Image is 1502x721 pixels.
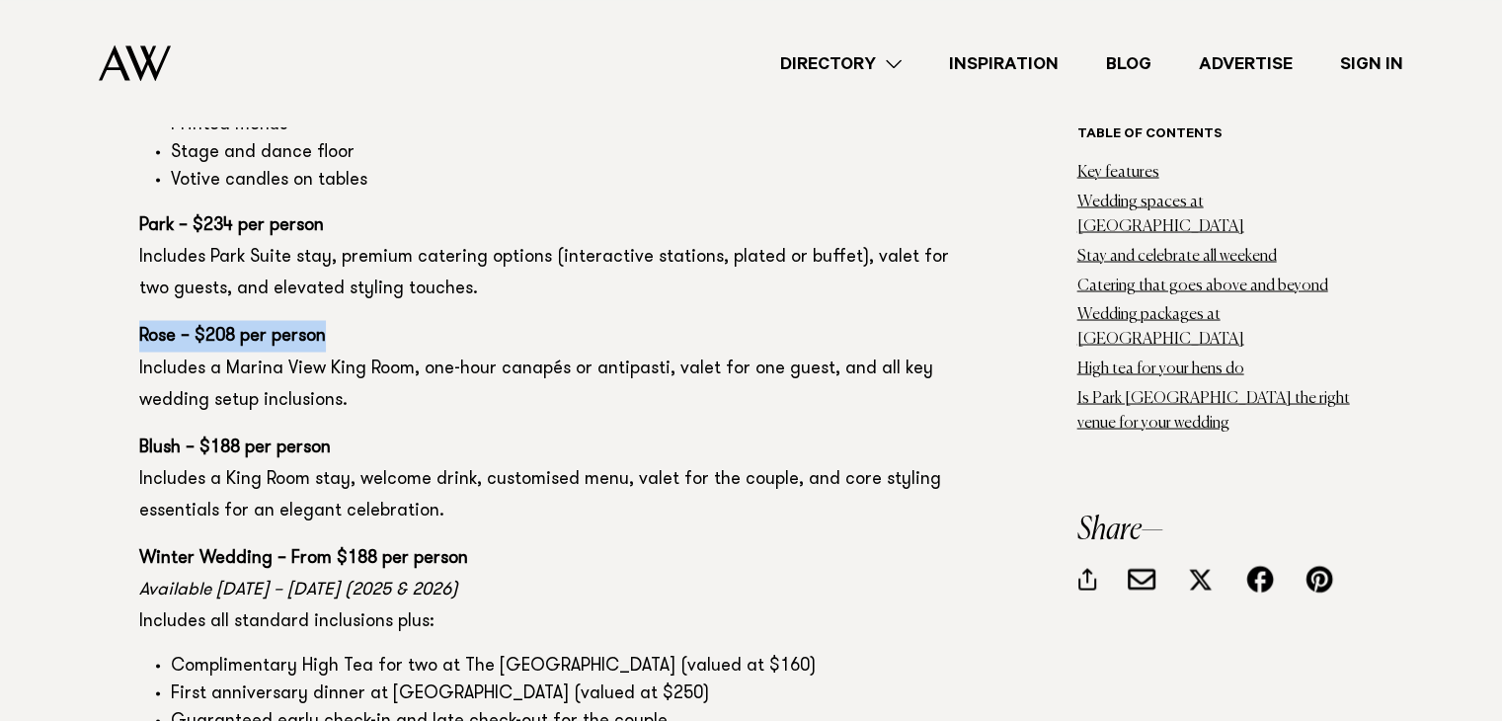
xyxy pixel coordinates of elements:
a: Wedding spaces at [GEOGRAPHIC_DATA] [1077,195,1244,235]
li: Votive candles on tables [171,167,949,195]
li: Stage and dance floor [171,139,949,167]
a: Inspiration [925,50,1082,77]
a: Stay and celebrate all weekend [1077,249,1277,265]
strong: Blush – $188 per person [139,439,331,456]
a: Sign In [1316,50,1427,77]
p: Includes a King Room stay, welcome drink, customised menu, valet for the couple, and core styling... [139,432,949,526]
a: Catering that goes above and beyond [1077,278,1328,293]
p: Includes all standard inclusions plus: [139,542,949,637]
em: Available [DATE] – [DATE] (2025 & 2026) [139,581,458,599]
img: Auckland Weddings Logo [99,44,171,81]
p: Includes Park Suite stay, premium catering options (interactive stations, plated or buffet), vale... [139,209,949,304]
p: Includes a Marina View King Room, one-hour canapés or antipasti, valet for one guest, and all key... [139,320,949,415]
a: Blog [1082,50,1175,77]
li: First anniversary dinner at [GEOGRAPHIC_DATA] (valued at $250) [171,681,949,708]
a: Key features [1077,165,1159,181]
li: Complimentary High Tea for two at The [GEOGRAPHIC_DATA] (valued at $160) [171,653,949,681]
a: Advertise [1175,50,1316,77]
a: Is Park [GEOGRAPHIC_DATA] the right venue for your wedding [1077,391,1350,432]
strong: Winter Wedding – From $188 per person [139,549,468,567]
a: Directory [756,50,925,77]
a: High tea for your hens do [1077,361,1244,377]
strong: Rose – $208 per person [139,327,326,345]
h3: Share [1077,515,1364,546]
h6: Table of contents [1077,126,1364,145]
a: Wedding packages at [GEOGRAPHIC_DATA] [1077,307,1244,348]
strong: Park – $234 per person [139,216,324,234]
